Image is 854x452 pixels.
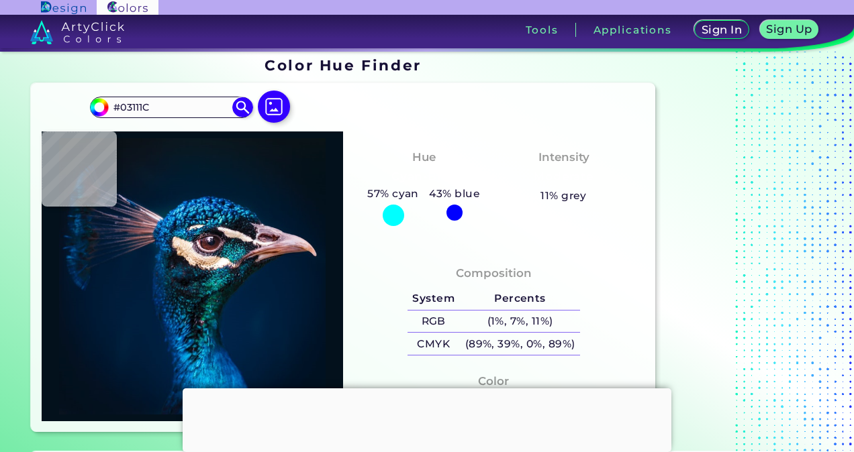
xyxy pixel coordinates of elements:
[460,288,580,310] h5: Percents
[362,185,424,203] h5: 57% cyan
[456,264,532,283] h4: Composition
[232,97,252,117] img: icon search
[408,310,460,333] h5: RGB
[538,148,589,167] h4: Intensity
[386,169,462,185] h3: Cyan-Blue
[594,25,672,35] h3: Applications
[460,310,580,333] h5: (1%, 7%, 11%)
[763,21,816,38] a: Sign Up
[41,1,86,14] img: ArtyClick Design logo
[769,24,810,34] h5: Sign Up
[528,169,600,185] h3: Moderate
[30,20,125,44] img: logo_artyclick_colors_white.svg
[540,187,587,205] h5: 11% grey
[265,55,421,75] h1: Color Hue Finder
[408,288,460,310] h5: System
[460,333,580,355] h5: (89%, 39%, 0%, 89%)
[408,333,460,355] h5: CMYK
[258,91,290,123] img: icon picture
[424,185,485,203] h5: 43% blue
[412,148,436,167] h4: Hue
[697,21,746,38] a: Sign In
[704,25,740,35] h5: Sign In
[48,138,336,414] img: img_pavlin.jpg
[526,25,559,35] h3: Tools
[183,388,671,449] iframe: Advertisement
[661,52,828,437] iframe: Advertisement
[109,98,234,116] input: type color..
[478,372,509,391] h4: Color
